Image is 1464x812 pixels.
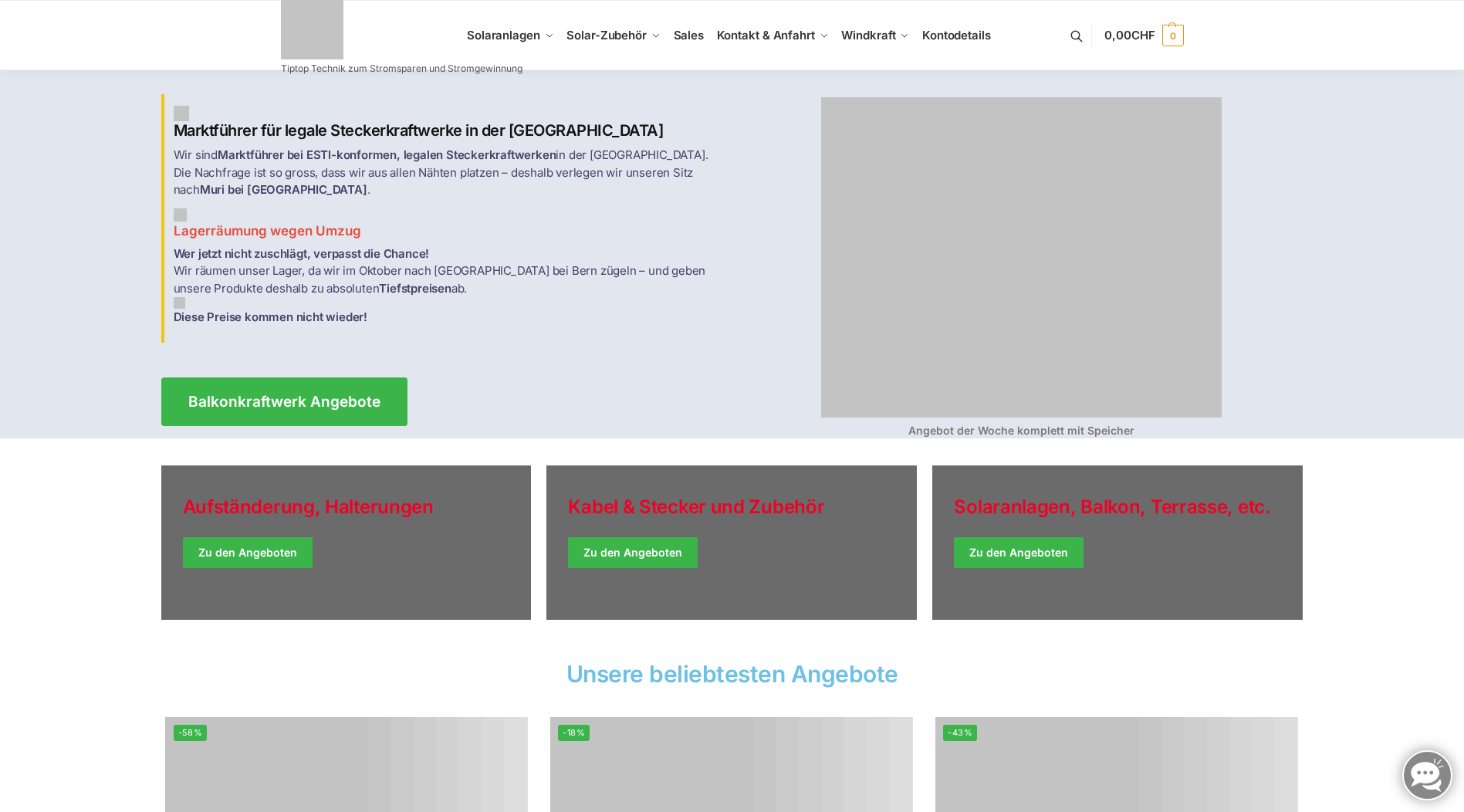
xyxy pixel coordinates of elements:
span: Kontakt & Anfahrt [717,28,815,42]
a: Holiday Style [161,465,532,620]
span: 0,00 [1104,28,1155,42]
a: Winter Jackets [932,465,1303,620]
h3: Lagerräumung wegen Umzug [174,208,723,241]
h2: Unsere beliebtesten Angebote [161,662,1303,685]
img: Balkon-Terrassen-Kraftwerke 3 [174,297,185,309]
strong: Diese Preise kommen nicht wieder! [174,310,367,324]
p: Wir sind in der [GEOGRAPHIC_DATA]. Die Nachfrage ist so gross, dass wir aus allen Nähten platzen ... [174,147,723,199]
a: 0,00CHF 0 [1104,12,1183,59]
img: Balkon-Terrassen-Kraftwerke 1 [174,106,189,121]
span: Solaranlagen [467,28,540,42]
img: Balkon-Terrassen-Kraftwerke 2 [174,208,187,222]
a: Kontakt & Anfahrt [710,1,835,70]
span: Windkraft [841,28,895,42]
a: Sales [667,1,710,70]
a: Kontodetails [916,1,997,70]
p: Wir räumen unser Lager, da wir im Oktober nach [GEOGRAPHIC_DATA] bei Bern zügeln – und geben unse... [174,245,723,326]
span: Kontodetails [922,28,991,42]
a: Windkraft [835,1,916,70]
img: Balkon-Terrassen-Kraftwerke 4 [821,97,1222,418]
strong: Angebot der Woche komplett mit Speicher [908,424,1134,437]
strong: Muri bei [GEOGRAPHIC_DATA] [200,182,367,197]
span: 0 [1162,25,1184,46]
p: Tiptop Technik zum Stromsparen und Stromgewinnung [281,64,522,73]
strong: Marktführer bei ESTI-konformen, legalen Steckerkraftwerken [218,147,556,162]
span: Balkonkraftwerk Angebote [188,394,380,409]
strong: Wer jetzt nicht zuschlägt, verpasst die Chance! [174,246,430,261]
a: Balkonkraftwerk Angebote [161,377,407,426]
a: Solar-Zubehör [560,1,667,70]
strong: Tiefstpreisen [379,281,451,296]
span: Sales [674,28,705,42]
span: Solar-Zubehör [566,28,647,42]
span: CHF [1131,28,1155,42]
a: Holiday Style [546,465,917,620]
h2: Marktführer für legale Steckerkraftwerke in der [GEOGRAPHIC_DATA] [174,106,723,140]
